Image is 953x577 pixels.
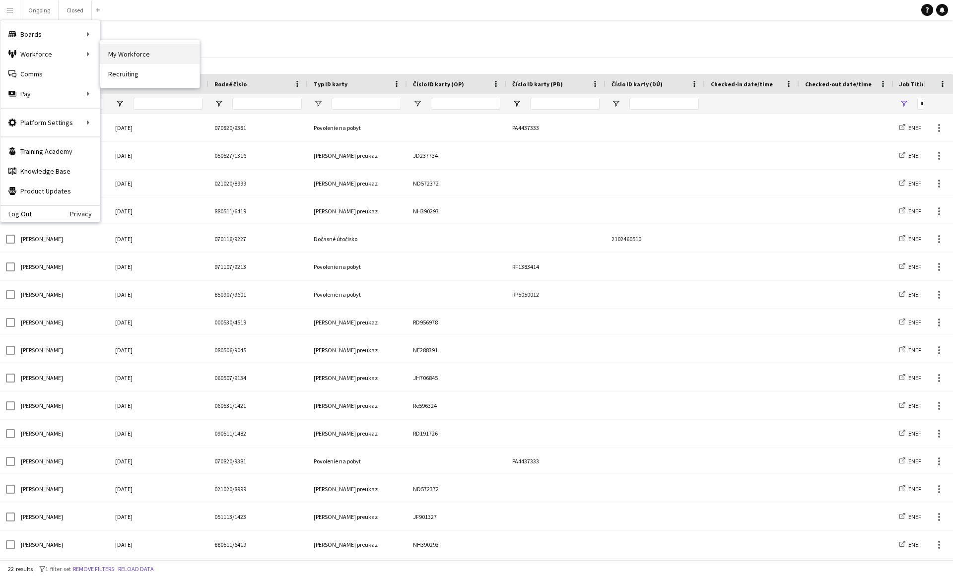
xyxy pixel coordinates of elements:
span: ENEF [908,235,921,243]
input: Číslo ID karty (OP) Filter Input [431,98,500,110]
a: Recruiting [100,64,200,84]
input: Číslo ID karty (DÚ) Filter Input [629,98,699,110]
span: ENEF [908,457,921,465]
a: Comms [0,64,100,84]
button: Open Filter Menu [512,99,521,108]
span: [PERSON_NAME] preukaz [314,541,378,548]
div: [DATE] [109,170,208,197]
span: RD956978 [413,319,438,326]
div: [DATE] [109,281,208,308]
span: Checked-in date/time [711,80,773,88]
input: Číslo ID karty (PB) Filter Input [530,98,600,110]
a: ENEF [899,430,921,437]
span: Dočasné útočisko [314,235,357,243]
button: Open Filter Menu [115,99,124,108]
span: [PERSON_NAME] preukaz [314,152,378,159]
span: [PERSON_NAME] preukaz [314,346,378,354]
div: Platform Settings [0,113,100,132]
a: Privacy [70,210,100,218]
span: [PERSON_NAME] [21,457,63,465]
div: [DATE] [109,448,208,475]
span: Číslo ID karty (DÚ) [612,80,663,88]
span: [PERSON_NAME] [21,235,63,243]
span: Povolenie na pobyt [314,291,361,298]
button: Closed [59,0,92,20]
span: ENEF [908,124,921,131]
span: 070820/9381 [214,124,246,131]
span: Číslo ID karty (PB) [512,80,563,88]
span: Povolenie na pobyt [314,263,361,270]
span: [PERSON_NAME] preukaz [314,513,378,520]
span: RP5050012 [512,291,539,298]
span: ENEF [908,180,921,187]
span: ENEF [908,541,921,548]
a: ENEF [899,541,921,548]
div: Pay [0,84,100,104]
span: 060507/9134 [214,374,246,382]
button: Open Filter Menu [314,99,323,108]
span: 021020/8999 [214,180,246,187]
span: [PERSON_NAME] preukaz [314,374,378,382]
span: 021020/8999 [214,485,246,493]
span: Typ ID karty [314,80,347,88]
span: Povolenie na pobyt [314,124,361,131]
a: ENEF [899,346,921,354]
div: [DATE] [109,253,208,280]
span: Rodné číslo [214,80,247,88]
a: Training Academy [0,141,100,161]
span: [PERSON_NAME] preukaz [314,180,378,187]
span: [PERSON_NAME] [21,402,63,409]
span: 971107/9213 [214,263,246,270]
span: Checked-out date/time [805,80,872,88]
div: [DATE] [109,420,208,447]
a: Product Updates [0,181,100,201]
input: Date of birth Filter Input [133,98,203,110]
button: Ongoing [20,0,59,20]
span: ENEF [908,430,921,437]
a: ENEF [899,513,921,520]
div: [DATE] [109,225,208,253]
div: Workforce [0,44,100,64]
div: Boards [0,24,100,44]
button: Open Filter Menu [899,99,908,108]
span: 880511/6419 [214,207,246,215]
span: NE288391 [413,346,438,354]
span: [PERSON_NAME] [21,541,63,548]
span: 880511/6419 [214,541,246,548]
span: 000530/4519 [214,319,246,326]
span: ENEF [908,319,921,326]
a: ENEF [899,374,921,382]
span: [PERSON_NAME] [21,513,63,520]
span: [PERSON_NAME] [21,430,63,437]
span: ENEF [908,346,921,354]
span: 070116/9227 [214,235,246,243]
a: ENEF [899,180,921,187]
div: [DATE] [109,309,208,336]
span: 050527/1316 [214,152,246,159]
a: ENEF [899,263,921,270]
span: PA4437333 [512,457,539,465]
span: [PERSON_NAME] [21,485,63,493]
span: NH390293 [413,207,439,215]
span: [PERSON_NAME] preukaz [314,430,378,437]
span: ENEF [908,263,921,270]
span: NH390293 [413,541,439,548]
span: [PERSON_NAME] [21,319,63,326]
a: Log Out [0,210,32,218]
span: 2102460510 [612,235,641,243]
div: [DATE] [109,142,208,169]
input: Typ ID karty Filter Input [332,98,401,110]
span: 850907/9601 [214,291,246,298]
span: [PERSON_NAME] preukaz [314,402,378,409]
span: [PERSON_NAME] [21,374,63,382]
span: ND572372 [413,180,439,187]
span: 080506/9045 [214,346,246,354]
div: [DATE] [109,531,208,558]
span: Re596324 [413,402,437,409]
span: ENEF [908,152,921,159]
span: Povolenie na pobyt [314,457,361,465]
button: Open Filter Menu [214,99,223,108]
span: PA4437333 [512,124,539,131]
span: JF901327 [413,513,437,520]
div: [DATE] [109,364,208,391]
